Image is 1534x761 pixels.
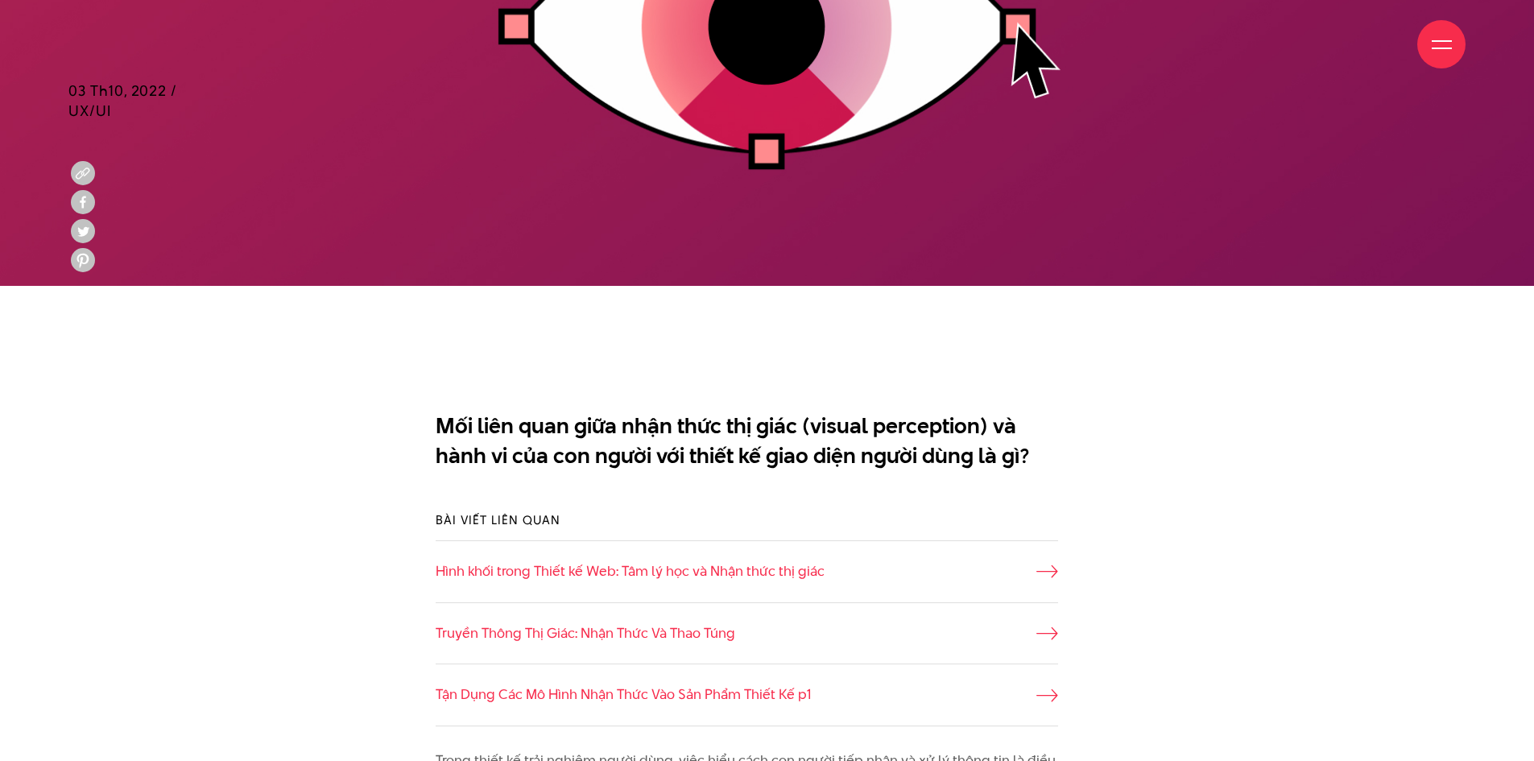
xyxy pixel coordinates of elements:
[68,81,177,121] span: 03 Th10, 2022 / UX/UI
[436,561,1058,582] a: Hình khối trong Thiết kế Web: Tâm lý học và Nhận thức thị giác
[436,623,1058,644] a: Truyền Thông Thị Giác: Nhận Thức Và Thao Túng
[436,511,1058,528] h3: Bài viết liên quan
[436,684,1058,705] a: Tận Dụng Các Mô Hình Nhận Thức Vào Sản Phẩm Thiết Kế p1
[436,411,1058,471] p: Mối liên quan giữa nhận thức thị giác (visual perception) và hành vi của con người với thiết kế g...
